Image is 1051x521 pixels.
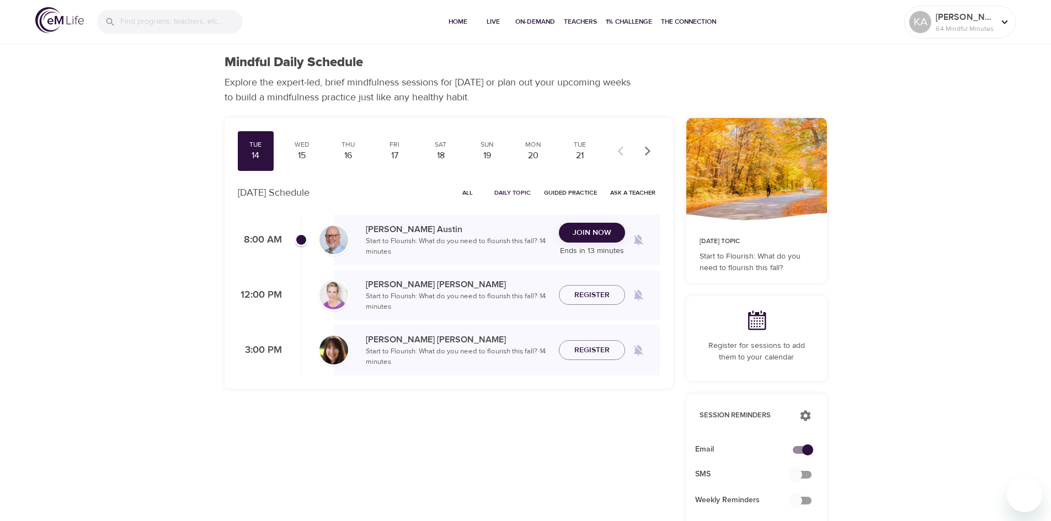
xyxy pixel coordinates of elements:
[366,291,550,313] p: Start to Flourish: What do you need to flourish this fall? · 14 minutes
[559,245,625,257] p: Ends in 13 minutes
[381,140,408,149] div: Fri
[381,149,408,162] div: 17
[238,288,282,303] p: 12:00 PM
[288,149,316,162] div: 15
[515,16,555,28] span: On-Demand
[574,288,610,302] span: Register
[238,185,310,200] p: [DATE] Schedule
[238,343,282,358] p: 3:00 PM
[606,184,660,201] button: Ask a Teacher
[490,184,535,201] button: Daily Topic
[225,75,638,105] p: Explore the expert-led, brief mindfulness sessions for [DATE] or plan out your upcoming weeks to ...
[319,225,348,254] img: Jim_Austin_Headshot_min.jpg
[334,140,362,149] div: Thu
[288,140,316,149] div: Wed
[366,278,550,291] p: [PERSON_NAME] [PERSON_NAME]
[564,16,597,28] span: Teachers
[559,223,625,243] button: Join Now
[695,495,801,506] span: Weekly Reminders
[238,233,282,248] p: 8:00 AM
[625,337,652,363] span: Remind me when a class goes live every Tuesday at 3:00 PM
[35,7,84,33] img: logo
[450,184,486,201] button: All
[936,24,994,34] p: 64 Mindful Minutes
[695,469,801,480] span: SMS
[700,340,814,363] p: Register for sessions to add them to your calendar
[366,333,550,346] p: [PERSON_NAME] [PERSON_NAME]
[610,187,655,198] span: Ask a Teacher
[120,10,243,34] input: Find programs, teachers, etc...
[695,444,801,455] span: Email
[566,140,594,149] div: Tue
[540,184,601,201] button: Guided Practice
[494,187,531,198] span: Daily Topic
[427,140,455,149] div: Sat
[566,149,594,162] div: 21
[625,227,652,253] span: Remind me when a class goes live every Tuesday at 8:00 AM
[700,410,788,421] p: Session Reminders
[574,343,610,357] span: Register
[319,336,348,364] img: Andrea_Lieberstein-min.jpg
[544,187,597,198] span: Guided Practice
[366,236,550,257] p: Start to Flourish: What do you need to flourish this fall? · 14 minutes
[661,16,716,28] span: The Connection
[242,140,270,149] div: Tue
[1007,477,1042,512] iframe: Button to launch messaging window
[427,149,455,162] div: 18
[520,140,547,149] div: Mon
[473,149,501,162] div: 19
[909,11,931,33] div: KA
[700,237,814,246] p: [DATE] Topic
[334,149,362,162] div: 16
[242,149,270,162] div: 14
[480,16,506,28] span: Live
[573,226,611,240] span: Join Now
[559,285,625,305] button: Register
[455,187,481,198] span: All
[473,140,501,149] div: Sun
[700,251,814,274] p: Start to Flourish: What do you need to flourish this fall?
[225,55,363,71] h1: Mindful Daily Schedule
[445,16,471,28] span: Home
[559,340,625,361] button: Register
[366,223,550,236] p: [PERSON_NAME] Austin
[366,346,550,368] p: Start to Flourish: What do you need to flourish this fall? · 14 minutes
[319,281,348,309] img: kellyb.jpg
[936,10,994,24] p: [PERSON_NAME]
[520,149,547,162] div: 20
[606,16,652,28] span: 1% Challenge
